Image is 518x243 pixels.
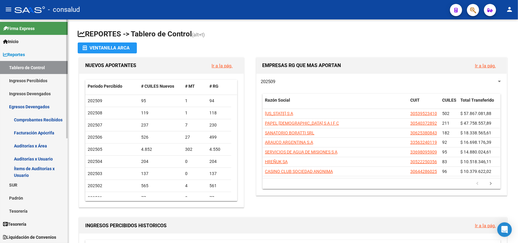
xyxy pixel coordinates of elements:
div: 499 [209,134,229,141]
span: CASINO CLUB SOCIEDAD ANONIMA [265,169,333,174]
div: 77 [141,194,181,201]
span: 202502 [88,183,102,188]
h1: REPORTES -> Tablero de Control [78,29,508,40]
span: (alt+t) [192,32,205,38]
div: 77 [209,194,229,201]
datatable-header-cell: # MT [183,80,207,93]
mat-icon: menu [5,6,12,13]
span: 33698095909 [410,150,437,154]
div: 302 [185,146,205,153]
span: Inicio [3,38,19,45]
div: 526 [141,134,181,141]
span: CUILES [442,98,456,103]
div: 0 [185,194,205,201]
span: 202505 [88,147,102,152]
span: 202504 [88,159,102,164]
button: Ir a la pág. [207,60,238,71]
button: Ventanilla ARCA [78,42,137,53]
div: 1 [185,110,205,116]
span: 202509 [261,79,276,84]
div: 119 [141,110,181,116]
span: # CUILES Nuevos [141,84,174,89]
span: NUEVOS APORTANTES [85,62,136,68]
span: 502 [442,111,449,116]
div: 204 [141,158,181,165]
span: 33563240119 [410,140,437,145]
span: Período Percibido [88,84,122,89]
div: 4.550 [209,146,229,153]
div: 118 [209,110,229,116]
span: 202501 [88,195,102,200]
div: 237 [141,122,181,129]
div: 4.852 [141,146,181,153]
span: [US_STATE] S A [265,111,293,116]
div: 27 [185,134,205,141]
div: 0 [185,170,205,177]
span: PAPEL [DEMOGRAPHIC_DATA] S A I F C [265,121,339,126]
div: 137 [141,170,181,177]
datatable-header-cell: Período Percibido [85,80,139,93]
datatable-header-cell: CUILES [440,94,458,114]
span: $ 10.379.622,02 [460,169,491,174]
span: $ 57.867.081,88 [460,111,491,116]
span: $ 16.698.176,39 [460,140,491,145]
span: 202509 [88,98,102,103]
span: 30644286025 [410,169,437,174]
span: $ 18.338.565,61 [460,130,491,135]
span: 30522250356 [410,159,437,164]
span: CUIT [410,98,420,103]
datatable-header-cell: # RG [207,80,231,93]
span: Razón Social [265,98,290,103]
a: Ir a la pág. [475,223,496,228]
div: 1 [185,97,205,104]
span: INGRESOS PERCIBIDOS HISTORICOS [85,223,167,228]
span: 202503 [88,171,102,176]
a: go to next page [485,181,497,187]
span: # RG [209,84,218,89]
span: HREÑUK SA [265,159,288,164]
span: $ 10.518.346,11 [460,159,491,164]
mat-icon: person [506,6,513,13]
a: Ir a la pág. [212,63,233,69]
div: 204 [209,158,229,165]
span: Total Transferido [460,98,494,103]
span: 96 [442,169,447,174]
datatable-header-cell: # CUILES Nuevos [139,80,183,93]
div: 7 [185,122,205,129]
button: Ir a la pág. [470,60,501,71]
span: 95 [442,150,447,154]
a: Ir a la pág. [475,63,496,69]
span: $ 14.880.024,61 [460,150,491,154]
span: $ 47.758.557,89 [460,121,491,126]
span: SERVICIOS DE AGUA DE MISIONES S A [265,150,337,154]
span: Liquidación de Convenios [3,234,56,241]
button: Ir a la pág. [470,220,501,231]
a: go to previous page [472,181,483,187]
div: 95 [141,97,181,104]
span: 182 [442,130,449,135]
div: 230 [209,122,229,129]
span: 83 [442,159,447,164]
span: # MT [185,84,195,89]
div: 0 [185,158,205,165]
span: Reportes [3,51,25,58]
div: 137 [209,170,229,177]
span: 202508 [88,110,102,115]
div: 4 [185,182,205,189]
div: 565 [141,182,181,189]
div: 561 [209,182,229,189]
span: Firma Express [3,25,35,32]
div: Ventanilla ARCA [83,42,132,53]
span: Tesorería [3,221,26,228]
span: 30540372892 [410,121,437,126]
div: Open Intercom Messenger [497,222,512,237]
datatable-header-cell: Razón Social [262,94,408,114]
datatable-header-cell: Total Transferido [458,94,500,114]
span: ARAUCO ARGENTINA S.A [265,140,313,145]
span: 202506 [88,135,102,140]
span: 202507 [88,123,102,127]
datatable-header-cell: CUIT [408,94,440,114]
span: 30625380843 [410,130,437,135]
span: SANATORIO BORATTI SRL [265,130,314,135]
span: 30539523410 [410,111,437,116]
